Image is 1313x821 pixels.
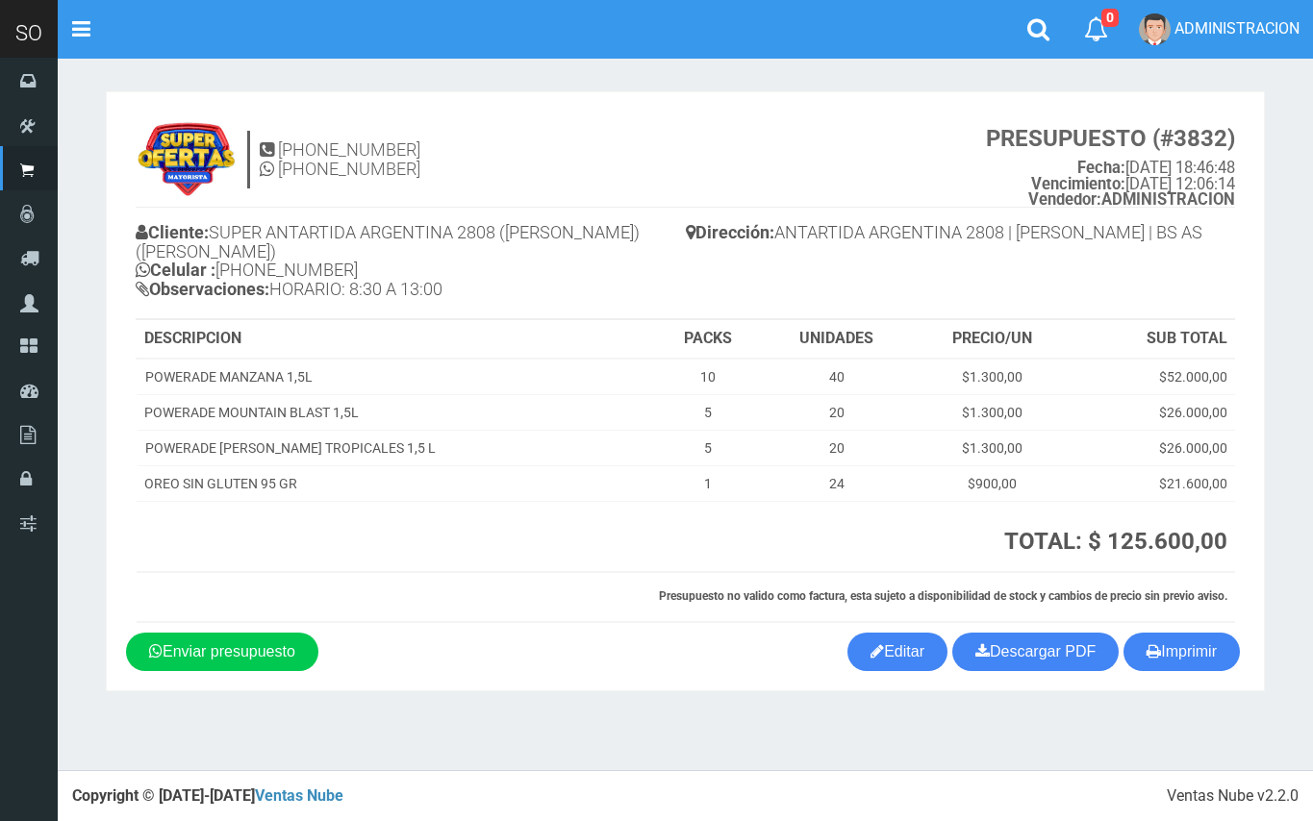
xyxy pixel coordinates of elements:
strong: Presupuesto no valido como factura, esta sujeto a disponibilidad de stock y cambios de precio sin... [659,589,1227,603]
td: $900,00 [912,465,1073,501]
td: POWERADE [PERSON_NAME] TROPICALES 1,5 L [137,430,654,465]
small: [DATE] 18:46:48 [DATE] 12:06:14 [986,126,1235,209]
td: 1 [654,465,761,501]
b: ADMINISTRACION [1028,190,1235,209]
td: $21.600,00 [1073,465,1235,501]
td: $1.300,00 [912,394,1073,430]
td: 20 [761,430,912,465]
span: Enviar presupuesto [163,643,295,659]
span: 0 [1101,9,1119,27]
b: Observaciones: [136,279,269,299]
h4: SUPER ANTARTIDA ARGENTINA 2808 ([PERSON_NAME]) ([PERSON_NAME]) [PHONE_NUMBER] HORARIO: 8:30 A 13:00 [136,218,686,309]
td: $26.000,00 [1073,394,1235,430]
img: 9k= [136,121,238,198]
th: PACKS [654,320,761,359]
th: DESCRIPCION [137,320,654,359]
td: 20 [761,394,912,430]
td: 40 [761,359,912,395]
td: POWERADE MOUNTAIN BLAST 1,5L [137,394,654,430]
strong: Vendedor: [1028,190,1101,209]
td: 5 [654,394,761,430]
b: Celular : [136,260,215,280]
td: 5 [654,430,761,465]
td: $26.000,00 [1073,430,1235,465]
b: Cliente: [136,222,209,242]
td: OREO SIN GLUTEN 95 GR [137,465,654,501]
td: $1.300,00 [912,430,1073,465]
img: User Image [1139,13,1171,45]
h4: ANTARTIDA ARGENTINA 2808 | [PERSON_NAME] | BS AS [686,218,1236,252]
b: Dirección: [686,222,774,242]
strong: Vencimiento: [1031,175,1125,193]
span: ADMINISTRACION [1174,19,1300,37]
strong: Copyright © [DATE]-[DATE] [72,786,343,805]
h4: [PHONE_NUMBER] [PHONE_NUMBER] [260,140,420,179]
strong: Fecha: [1077,159,1125,177]
strong: TOTAL: $ 125.600,00 [1004,528,1227,555]
a: Editar [847,633,947,671]
td: $1.300,00 [912,359,1073,395]
th: UNIDADES [761,320,912,359]
div: Ventas Nube v2.2.0 [1167,785,1299,808]
button: Imprimir [1124,633,1240,671]
th: SUB TOTAL [1073,320,1235,359]
a: Descargar PDF [952,633,1119,671]
a: Enviar presupuesto [126,633,318,671]
th: PRECIO/UN [912,320,1073,359]
td: POWERADE MANZANA 1,5L [137,359,654,395]
strong: PRESUPUESTO (#3832) [986,125,1235,152]
td: $52.000,00 [1073,359,1235,395]
td: 24 [761,465,912,501]
a: Ventas Nube [255,786,343,805]
td: 10 [654,359,761,395]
